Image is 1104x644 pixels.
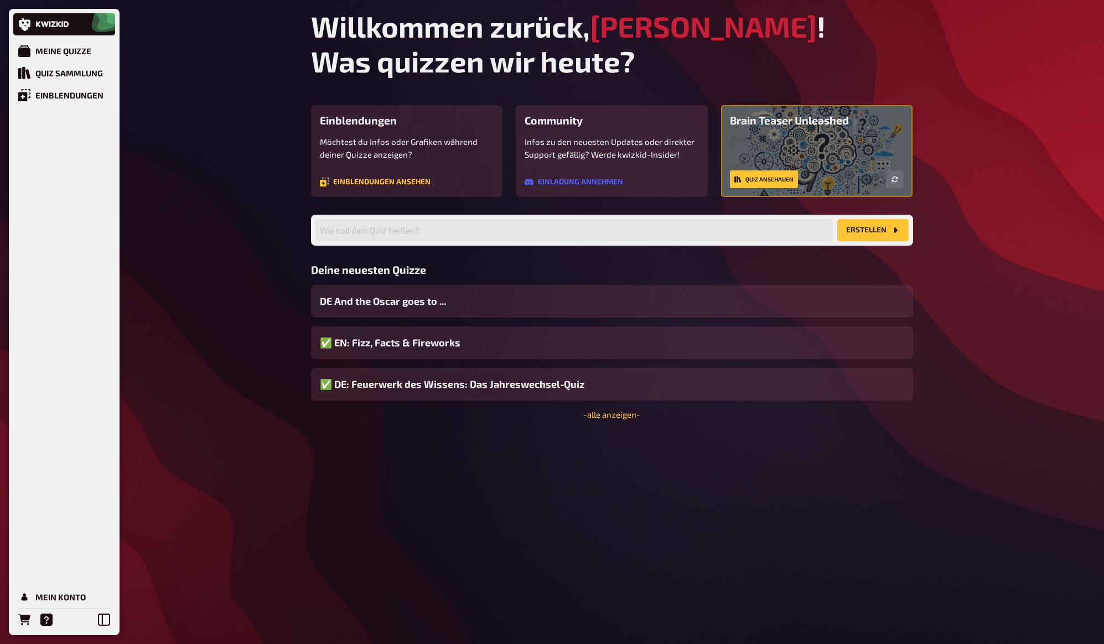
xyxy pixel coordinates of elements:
a: Einblendungen [13,84,115,106]
a: ✅ EN: Fizz, Facts & Fireworks [311,326,913,359]
div: Einblendungen [35,90,103,100]
span: DE And the Oscar goes to ... [320,294,446,309]
a: Einblendungen ansehen [320,178,431,186]
button: Erstellen [837,219,909,241]
a: ✅ DE: Feuerwerk des Wissens: Das Jahreswechsel-Quiz [311,368,913,401]
input: Wie soll dein Quiz heißen? [315,219,833,241]
h3: Brain Teaser Unleashed [730,114,904,127]
span: ✅ EN: Fizz, Facts & Fireworks [320,335,460,350]
a: Einladung annehmen [525,178,623,186]
a: Mein Konto [13,586,115,608]
div: Mein Konto [35,592,86,602]
div: Quiz Sammlung [35,68,103,78]
h3: Einblendungen [320,114,494,127]
a: DE And the Oscar goes to ... [311,285,913,318]
a: Meine Quizze [13,40,115,62]
h3: Community [525,114,699,127]
a: Bestellungen [13,609,35,631]
h3: Deine neuesten Quizze [311,263,913,276]
a: Quiz Sammlung [13,62,115,84]
span: ✅ DE: Feuerwerk des Wissens: Das Jahreswechsel-Quiz [320,377,584,392]
p: Möchtest du Infos oder Grafiken während deiner Quizze anzeigen? [320,136,494,160]
span: [PERSON_NAME] [590,9,817,44]
p: Infos zu den neuesten Updates oder direkter Support gefällig? Werde kwizkid-Insider! [525,136,699,160]
a: -alle anzeigen- [583,409,640,419]
a: Quiz anschauen [730,170,798,188]
h1: Willkommen zurück, ! Was quizzen wir heute? [311,9,913,79]
a: Hilfe [35,609,58,631]
div: Meine Quizze [35,46,91,56]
